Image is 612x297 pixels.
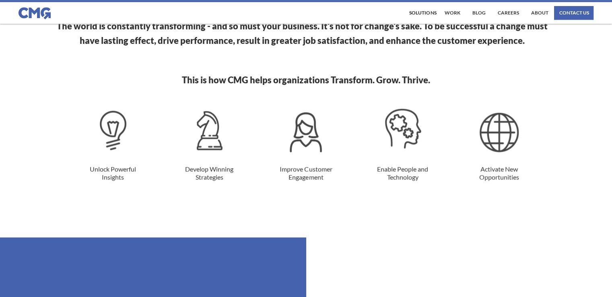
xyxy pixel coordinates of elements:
[409,10,436,15] div: Solutions
[529,6,550,20] a: About
[164,165,254,181] div: Develop Winning Strategies
[454,165,544,181] div: Activate New Opportunities
[52,19,560,48] h1: The world is constantly transforming - and so must your business. It's not for change's sake. To ...
[68,165,158,181] div: Unlock Powerful Insights
[19,7,51,19] img: CMG logo in blue.
[358,165,448,181] div: Enable People and Technology
[559,10,589,15] div: contact us
[261,165,351,181] div: Improve Customer Engagement
[442,6,462,20] a: work
[76,76,536,84] h2: This is how CMG helps organizations Transform. Grow. Thrive.
[470,6,487,20] a: Blog
[495,6,521,20] a: Careers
